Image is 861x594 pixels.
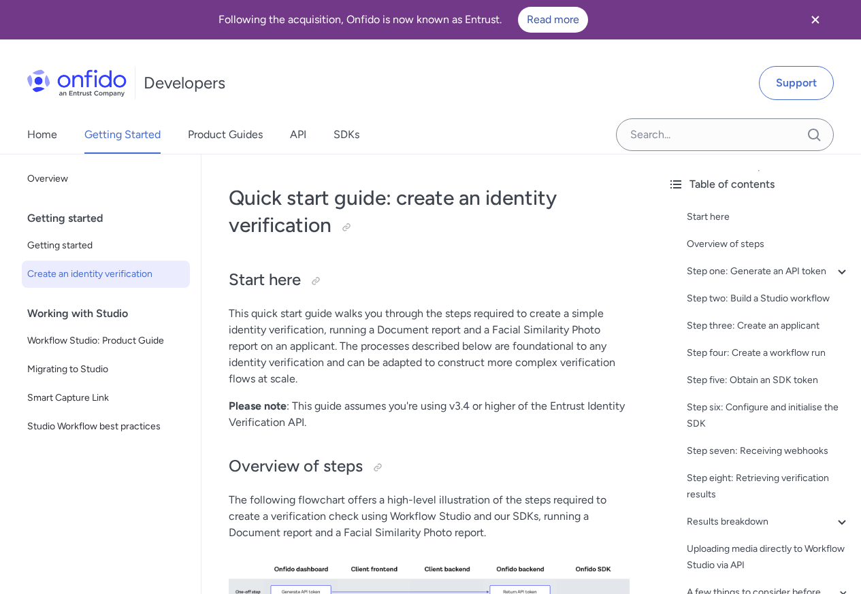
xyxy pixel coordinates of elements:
a: Start here [687,209,850,225]
a: Support [759,66,834,100]
a: Overview [22,165,190,193]
a: Smart Capture Link [22,384,190,412]
svg: Close banner [807,12,824,28]
a: Step two: Build a Studio workflow [687,291,850,307]
span: Create an identity verification [27,266,184,282]
a: Step three: Create an applicant [687,318,850,334]
span: Migrating to Studio [27,361,184,378]
button: Close banner [790,3,841,37]
h2: Start here [229,269,630,292]
a: Step one: Generate an API token [687,263,850,280]
h1: Developers [144,72,225,94]
span: Workflow Studio: Product Guide [27,333,184,349]
a: Step seven: Receiving webhooks [687,443,850,459]
a: API [290,116,306,154]
a: Workflow Studio: Product Guide [22,327,190,354]
input: Onfido search input field [616,118,834,151]
p: This quick start guide walks you through the steps required to create a simple identity verificat... [229,306,630,387]
a: Results breakdown [687,514,850,530]
img: Onfido Logo [27,69,127,97]
a: Read more [518,7,588,33]
a: Studio Workflow best practices [22,413,190,440]
a: Step five: Obtain an SDK token [687,372,850,389]
span: Getting started [27,237,184,254]
p: : This guide assumes you're using v3.4 or higher of the Entrust Identity Verification API. [229,398,630,431]
a: Step six: Configure and initialise the SDK [687,399,850,432]
a: Create an identity verification [22,261,190,288]
a: Getting Started [84,116,161,154]
h2: Overview of steps [229,455,630,478]
a: Overview of steps [687,236,850,252]
a: Product Guides [188,116,263,154]
div: Table of contents [668,176,850,193]
span: Studio Workflow best practices [27,418,184,435]
strong: Please note [229,399,287,412]
span: Overview [27,171,184,187]
h1: Quick start guide: create an identity verification [229,184,630,239]
div: Following the acquisition, Onfido is now known as Entrust. [16,7,790,33]
span: Smart Capture Link [27,390,184,406]
a: Home [27,116,57,154]
a: Migrating to Studio [22,356,190,383]
div: Working with Studio [27,300,195,327]
p: The following flowchart offers a high-level illustration of the steps required to create a verifi... [229,492,630,541]
a: Step eight: Retrieving verification results [687,470,850,503]
a: Step four: Create a workflow run [687,345,850,361]
a: Getting started [22,232,190,259]
a: Uploading media directly to Workflow Studio via API [687,541,850,574]
div: Getting started [27,205,195,232]
a: SDKs [334,116,359,154]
